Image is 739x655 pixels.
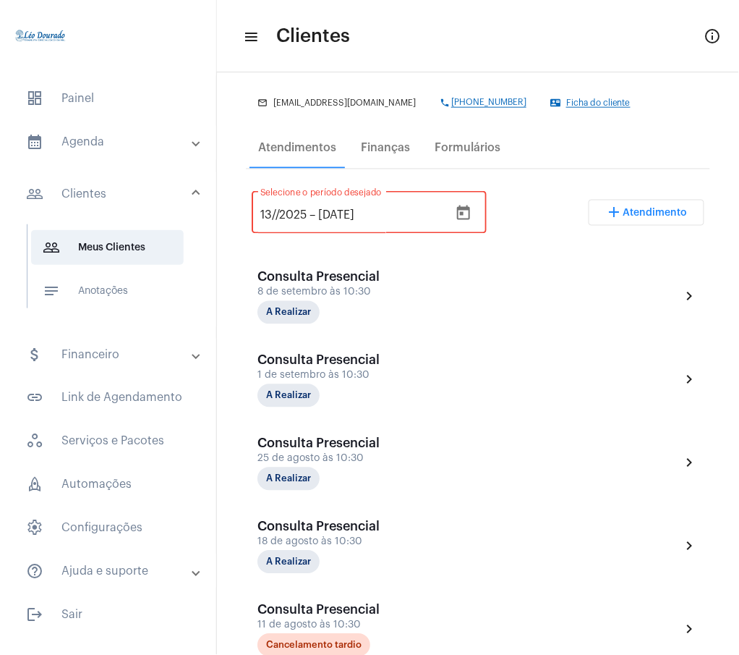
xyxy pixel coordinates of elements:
span: Ficha do cliente [566,98,631,108]
button: Info [699,22,727,51]
button: Open calendar [449,199,478,228]
mat-expansion-panel-header: sidenav iconAjuda e suporte [9,554,216,589]
div: 25 de agosto às 10:30 [257,454,402,465]
mat-icon: chevron_right [681,621,699,638]
mat-icon: chevron_right [681,288,699,305]
mat-icon: contact_mail [550,98,562,108]
mat-panel-title: Financeiro [26,346,193,363]
mat-expansion-panel-header: sidenav iconClientes [9,171,216,217]
span: Painel [14,81,202,116]
span: sidenav icon [26,90,43,107]
div: Consulta Presencial [257,270,402,284]
div: 1 de setembro às 10:30 [257,371,402,381]
div: Finanças [361,141,410,154]
span: sidenav icon [26,433,43,450]
mat-expansion-panel-header: sidenav iconAgenda [9,124,216,159]
span: [EMAIL_ADDRESS][DOMAIN_NAME] [273,98,416,108]
button: Adicionar Atendimento [589,200,704,226]
mat-icon: sidenav icon [243,28,257,46]
span: Configurações [14,511,202,546]
mat-icon: sidenav icon [43,282,60,300]
mat-icon: sidenav icon [26,389,43,407]
span: Clientes [276,25,350,48]
mat-icon: phone [440,98,451,108]
div: Consulta Presencial [257,436,402,451]
span: Automações [14,468,202,502]
span: Meus Clientes [31,230,184,265]
div: Atendimentos [258,141,336,154]
span: sidenav icon [26,520,43,537]
div: Consulta Presencial [257,353,402,368]
span: – [309,209,315,222]
mat-icon: mail_outline [257,98,269,108]
mat-expansion-panel-header: sidenav iconFinanceiro [9,337,216,372]
img: 4c910ca3-f26c-c648-53c7-1a2041c6e520.jpg [12,7,69,65]
mat-icon: chevron_right [681,371,699,389]
input: Data de início [260,209,307,222]
div: Consulta Presencial [257,603,402,617]
span: Atendimento [623,208,688,218]
mat-icon: Info [704,28,722,45]
mat-icon: sidenav icon [26,133,43,151]
span: Serviços e Pacotes [14,424,202,459]
input: Data do fim [318,209,410,222]
mat-icon: add [606,204,623,221]
span: Anotações [31,274,184,308]
mat-chip: A Realizar [257,551,320,574]
mat-chip: A Realizar [257,301,320,324]
span: sidenav icon [26,476,43,494]
mat-icon: sidenav icon [26,563,43,580]
div: 8 de setembro às 10:30 [257,287,402,298]
mat-icon: chevron_right [681,538,699,555]
span: Link de Agendamento [14,381,202,415]
mat-icon: sidenav icon [43,239,60,256]
div: 11 de agosto às 10:30 [257,620,402,631]
mat-panel-title: Agenda [26,133,193,151]
div: Consulta Presencial [257,520,402,534]
mat-panel-title: Ajuda e suporte [26,563,193,580]
mat-icon: sidenav icon [26,346,43,363]
div: 18 de agosto às 10:30 [257,537,402,548]
mat-icon: sidenav icon [26,185,43,203]
mat-panel-title: Clientes [26,185,193,203]
span: [PHONE_NUMBER] [451,98,526,108]
div: sidenav iconClientes [9,217,216,329]
span: Sair [14,598,202,633]
mat-chip: A Realizar [257,384,320,407]
mat-icon: chevron_right [681,455,699,472]
mat-chip: A Realizar [257,468,320,491]
mat-icon: sidenav icon [26,607,43,624]
div: Formulários [435,141,500,154]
